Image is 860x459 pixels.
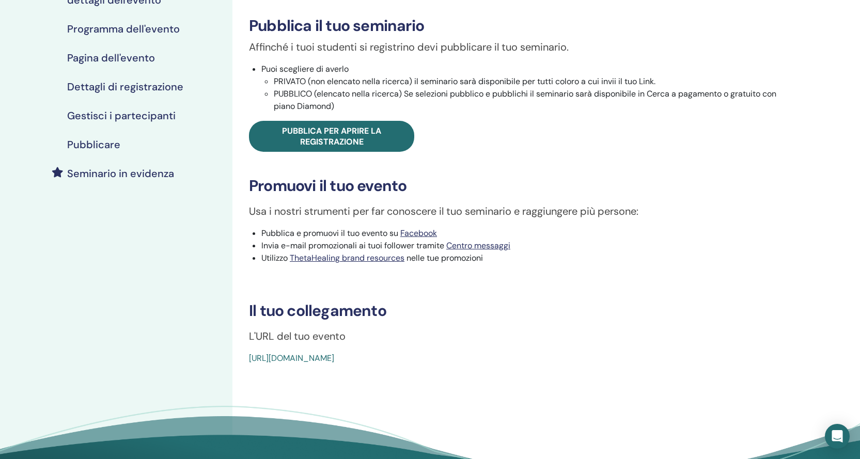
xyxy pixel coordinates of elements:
li: Pubblica e promuovi il tuo evento su [261,227,789,240]
a: [URL][DOMAIN_NAME] [249,353,334,363]
h4: Pubblicare [67,138,120,151]
h3: Pubblica il tuo seminario [249,17,789,35]
p: Affinché i tuoi studenti si registrino devi pubblicare il tuo seminario. [249,39,789,55]
div: Open Intercom Messenger [825,424,850,449]
a: Facebook [400,228,437,239]
li: PUBBLICO (elencato nella ricerca) Se selezioni pubblico e pubblichi il seminario sarà disponibile... [274,88,789,113]
a: ThetaHealing brand resources [290,252,404,263]
h4: Pagina dell'evento [67,52,155,64]
h4: Dettagli di registrazione [67,81,183,93]
li: Utilizzo nelle tue promozioni [261,252,789,264]
h3: Promuovi il tuo evento [249,177,789,195]
h4: Gestisci i partecipanti [67,109,176,122]
h3: Il tuo collegamento [249,302,789,320]
li: Invia e-mail promozionali ai tuoi follower tramite [261,240,789,252]
p: L'URL del tuo evento [249,328,789,344]
span: Pubblica per aprire la registrazione [282,125,381,147]
li: Puoi scegliere di averlo [261,63,789,113]
h4: Programma dell'evento [67,23,180,35]
a: Centro messaggi [446,240,510,251]
a: Pubblica per aprire la registrazione [249,121,414,152]
h4: Seminario in evidenza [67,167,174,180]
li: PRIVATO (non elencato nella ricerca) il seminario sarà disponibile per tutti coloro a cui invii i... [274,75,789,88]
p: Usa i nostri strumenti per far conoscere il tuo seminario e raggiungere più persone: [249,203,789,219]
